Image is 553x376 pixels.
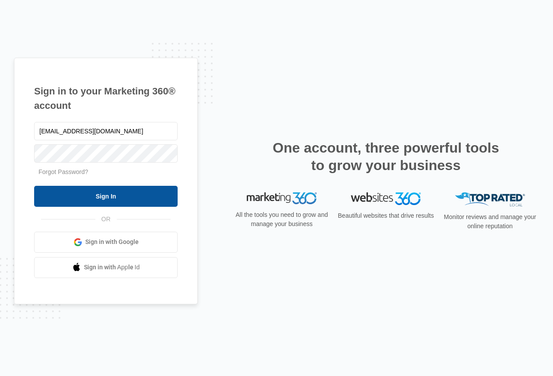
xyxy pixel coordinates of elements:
[270,139,502,174] h2: One account, three powerful tools to grow your business
[34,122,178,140] input: Email
[85,237,139,247] span: Sign in with Google
[95,215,117,224] span: OR
[84,263,140,272] span: Sign in with Apple Id
[351,192,421,205] img: Websites 360
[455,192,525,207] img: Top Rated Local
[34,84,178,113] h1: Sign in to your Marketing 360® account
[337,211,435,220] p: Beautiful websites that drive results
[233,210,331,229] p: All the tools you need to grow and manage your business
[441,212,539,231] p: Monitor reviews and manage your online reputation
[38,168,88,175] a: Forgot Password?
[34,257,178,278] a: Sign in with Apple Id
[34,232,178,253] a: Sign in with Google
[247,192,317,205] img: Marketing 360
[34,186,178,207] input: Sign In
